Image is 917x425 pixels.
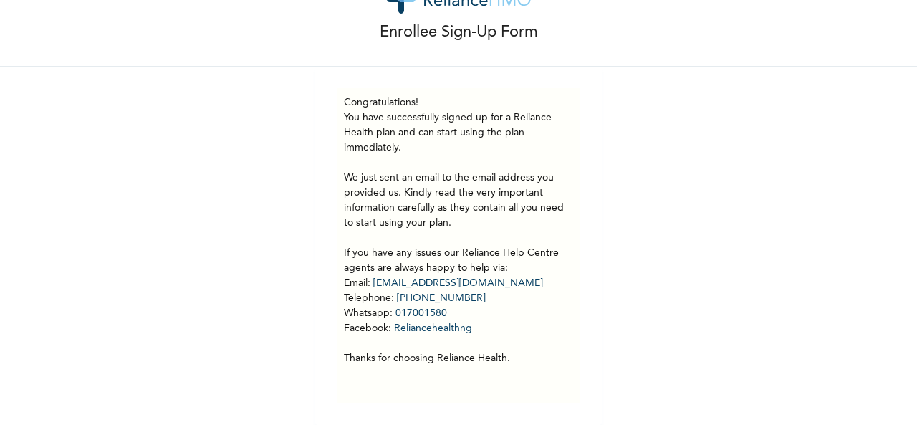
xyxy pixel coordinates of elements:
[373,278,543,288] a: [EMAIL_ADDRESS][DOMAIN_NAME]
[344,110,573,366] p: You have successfully signed up for a Reliance Health plan and can start using the plan immediate...
[395,308,447,318] a: 017001580
[397,293,486,303] a: [PHONE_NUMBER]
[394,323,472,333] a: Reliancehealthng
[344,95,573,110] h3: Congratulations!
[380,21,538,44] p: Enrollee Sign-Up Form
